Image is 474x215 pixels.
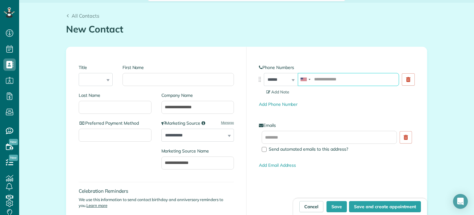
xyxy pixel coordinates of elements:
[221,120,234,125] a: Manage
[256,76,263,83] img: drag_indicator-119b368615184ecde3eda3c64c821f6cf29d3e2b97b89ee44bc31753036683e5.png
[79,188,234,194] h4: Celebration Reminders
[326,201,347,212] button: Save
[66,24,427,34] h1: New Contact
[161,92,234,98] label: Company Name
[453,194,468,209] div: Open Intercom Messenger
[269,146,348,152] span: Send automated emails to this address?
[79,120,152,126] label: Preferred Payment Method
[259,122,414,128] label: Emails
[79,92,152,98] label: Last Name
[299,201,323,212] a: Cancel
[259,101,297,107] a: Add Phone Number
[79,64,113,71] label: Title
[259,64,414,71] label: Phone Numbers
[266,89,289,94] span: Add Note
[161,120,234,126] label: Marketing Source
[86,203,107,208] a: Learn more
[66,12,99,19] a: All Contacts
[9,155,18,161] span: New
[123,64,234,71] label: First Name
[9,139,18,145] span: New
[298,73,312,86] div: United States: +1
[259,162,296,168] a: Add Email Address
[161,148,234,154] label: Marketing Source Name
[79,197,234,209] p: We use this information to send contact birthday and anniversary reminders to you.
[72,13,99,19] span: All Contacts
[349,201,421,212] button: Save and create appointment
